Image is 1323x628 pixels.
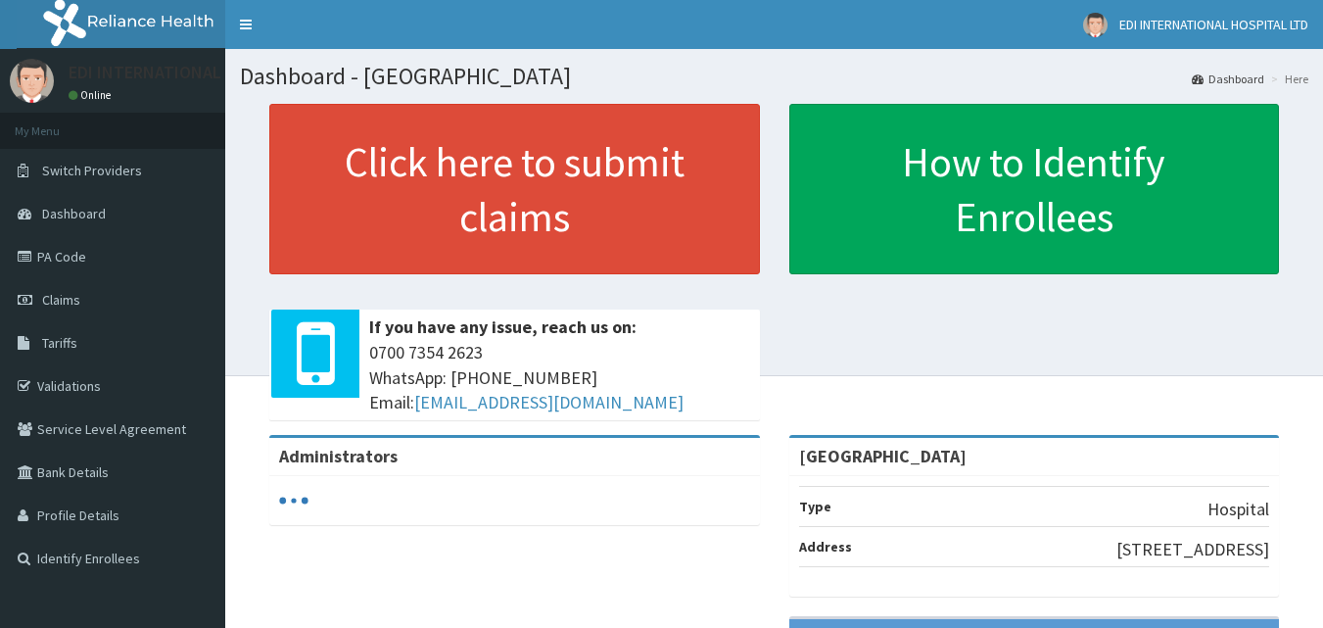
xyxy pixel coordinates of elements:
[42,162,142,179] span: Switch Providers
[799,498,831,515] b: Type
[1266,71,1308,87] li: Here
[42,291,80,309] span: Claims
[414,391,684,413] a: [EMAIL_ADDRESS][DOMAIN_NAME]
[42,334,77,352] span: Tariffs
[240,64,1308,89] h1: Dashboard - [GEOGRAPHIC_DATA]
[69,88,116,102] a: Online
[1083,13,1108,37] img: User Image
[1119,16,1308,33] span: EDI INTERNATIONAL HOSPITAL LTD
[369,340,750,415] span: 0700 7354 2623 WhatsApp: [PHONE_NUMBER] Email:
[269,104,760,274] a: Click here to submit claims
[799,538,852,556] b: Address
[1116,537,1269,562] p: [STREET_ADDRESS]
[1207,497,1269,522] p: Hospital
[42,205,106,222] span: Dashboard
[69,64,334,81] p: EDI INTERNATIONAL HOSPITAL LTD
[1192,71,1264,87] a: Dashboard
[369,315,637,338] b: If you have any issue, reach us on:
[799,445,967,467] strong: [GEOGRAPHIC_DATA]
[789,104,1280,274] a: How to Identify Enrollees
[279,486,308,515] svg: audio-loading
[279,445,398,467] b: Administrators
[10,59,54,103] img: User Image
